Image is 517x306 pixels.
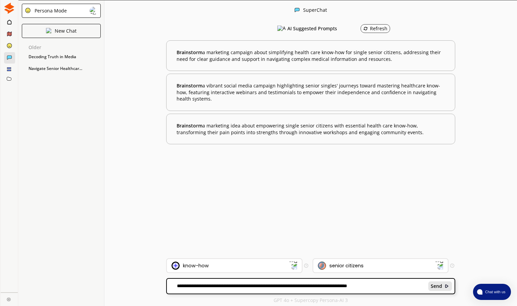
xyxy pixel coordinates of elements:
p: GPT 4o + Supercopy Persona-AI 3 [274,298,348,303]
div: SuperChat [303,7,327,14]
img: Close [4,3,15,14]
img: Tooltip Icon [450,264,454,268]
img: Refresh [363,26,368,31]
img: Close [90,7,98,15]
img: Close [25,7,31,13]
img: Close [7,297,11,301]
img: Brand Icon [172,262,180,270]
img: Audience Icon [318,262,326,270]
div: Refresh [363,26,387,31]
p: New Chat [55,28,77,34]
div: Navigate Senior Healthcar... [25,64,104,74]
b: a marketing campaign about simplifying health care know-how for single senior citizens, addressin... [177,49,444,62]
h3: AI Suggested Prompts [287,24,337,34]
span: Brainstorm [177,82,202,89]
div: Decoding Truth in Media [25,52,104,62]
div: Persona Mode [32,8,67,13]
img: Dropdown Icon [434,261,443,270]
span: Chat with us [482,289,507,295]
b: a marketing idea about empowering single senior citizens with essential health care know-how, tra... [177,122,444,136]
a: Close [1,293,18,304]
span: Brainstorm [177,49,202,55]
div: senior citizens [329,263,364,268]
img: Tooltip Icon [304,264,308,268]
img: AI Suggested Prompts [277,26,286,32]
img: Dropdown Icon [288,261,297,270]
img: Close [444,284,449,289]
p: Older [29,45,104,50]
img: Close [294,7,300,13]
b: Send [431,283,442,289]
b: a vibrant social media campaign highlighting senior singles' journeys toward mastering healthcare... [177,82,444,102]
button: atlas-launcher [473,284,511,300]
span: Brainstorm [177,122,202,129]
img: Close [46,28,51,33]
div: know-how [183,263,209,268]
